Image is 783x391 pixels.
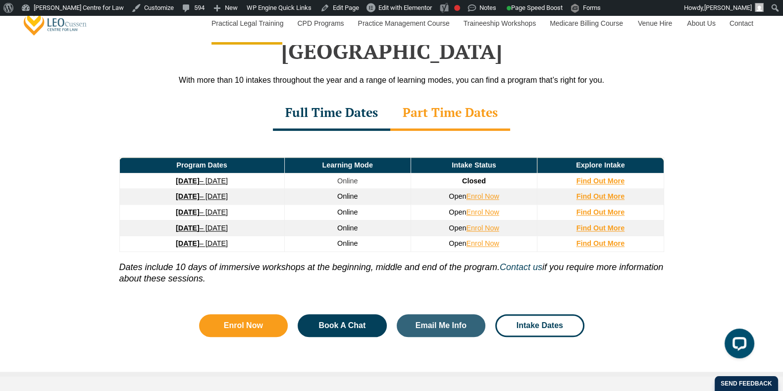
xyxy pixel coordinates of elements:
[630,2,679,45] a: Venue Hire
[284,189,411,205] td: Online
[298,314,387,337] a: Book A Chat
[284,173,411,189] td: Online
[576,177,625,185] a: Find Out More
[411,236,537,252] td: Open
[411,204,537,220] td: Open
[576,224,625,232] a: Find Out More
[176,177,228,185] a: [DATE]– [DATE]
[176,192,200,200] strong: [DATE]
[466,239,499,247] a: Enrol Now
[176,208,200,216] strong: [DATE]
[176,239,200,247] strong: [DATE]
[378,4,432,11] span: Edit with Elementor
[517,322,563,330] span: Intake Dates
[176,192,228,200] a: [DATE]– [DATE]
[576,192,625,200] a: Find Out More
[542,2,630,45] a: Medicare Billing Course
[176,224,228,232] a: [DATE]– [DATE]
[119,252,664,285] p: . if you require more information about these sessions.
[176,208,228,216] a: [DATE]– [DATE]
[109,74,674,86] div: With more than 10 intakes throughout the year and a range of learning modes, you can find a progr...
[119,158,284,173] td: Program Dates
[224,322,263,330] span: Enrol Now
[416,322,467,330] span: Email Me Info
[119,262,497,272] i: Dates include 10 days of immersive workshops at the beginning, middle and end of the program
[176,224,200,232] strong: [DATE]
[318,322,365,330] span: Book A Chat
[284,158,411,173] td: Learning Mode
[722,2,761,45] a: Contact
[284,204,411,220] td: Online
[537,158,664,173] td: Explore Intake
[462,177,486,185] span: Closed
[704,4,752,11] span: [PERSON_NAME]
[204,2,290,45] a: Practical Legal Training
[411,158,537,173] td: Intake Status
[679,2,722,45] a: About Us
[466,224,499,232] a: Enrol Now
[199,314,288,337] a: Enrol Now
[22,8,88,36] a: [PERSON_NAME] Centre for Law
[717,325,758,366] iframe: LiveChat chat widget
[273,96,390,131] div: Full Time Dates
[500,262,542,272] a: Contact us
[284,220,411,236] td: Online
[284,236,411,252] td: Online
[576,239,625,247] a: Find Out More
[176,177,200,185] strong: [DATE]
[411,189,537,205] td: Open
[390,96,510,131] div: Part Time Dates
[397,314,486,337] a: Email Me Info
[576,208,625,216] a: Find Out More
[176,239,228,247] a: [DATE]– [DATE]
[109,14,674,64] h2: [PERSON_NAME] PLT Program Dates in [GEOGRAPHIC_DATA]
[466,192,499,200] a: Enrol Now
[466,208,499,216] a: Enrol Now
[454,5,460,11] div: Focus keyphrase not set
[290,2,350,45] a: CPD Programs
[495,314,584,337] a: Intake Dates
[456,2,542,45] a: Traineeship Workshops
[351,2,456,45] a: Practice Management Course
[411,220,537,236] td: Open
